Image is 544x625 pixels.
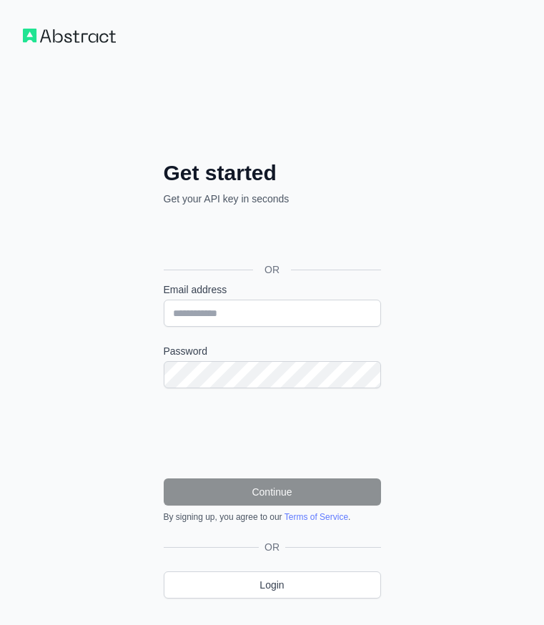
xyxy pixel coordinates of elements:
[164,344,381,358] label: Password
[164,282,381,297] label: Email address
[164,511,381,523] div: By signing up, you agree to our .
[157,222,385,253] iframe: Sign in with Google Button
[164,192,381,206] p: Get your API key in seconds
[259,540,285,554] span: OR
[164,571,381,599] a: Login
[164,160,381,186] h2: Get started
[23,29,116,43] img: Workflow
[164,478,381,506] button: Continue
[285,512,348,522] a: Terms of Service
[164,405,381,461] iframe: reCAPTCHA
[253,262,291,277] span: OR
